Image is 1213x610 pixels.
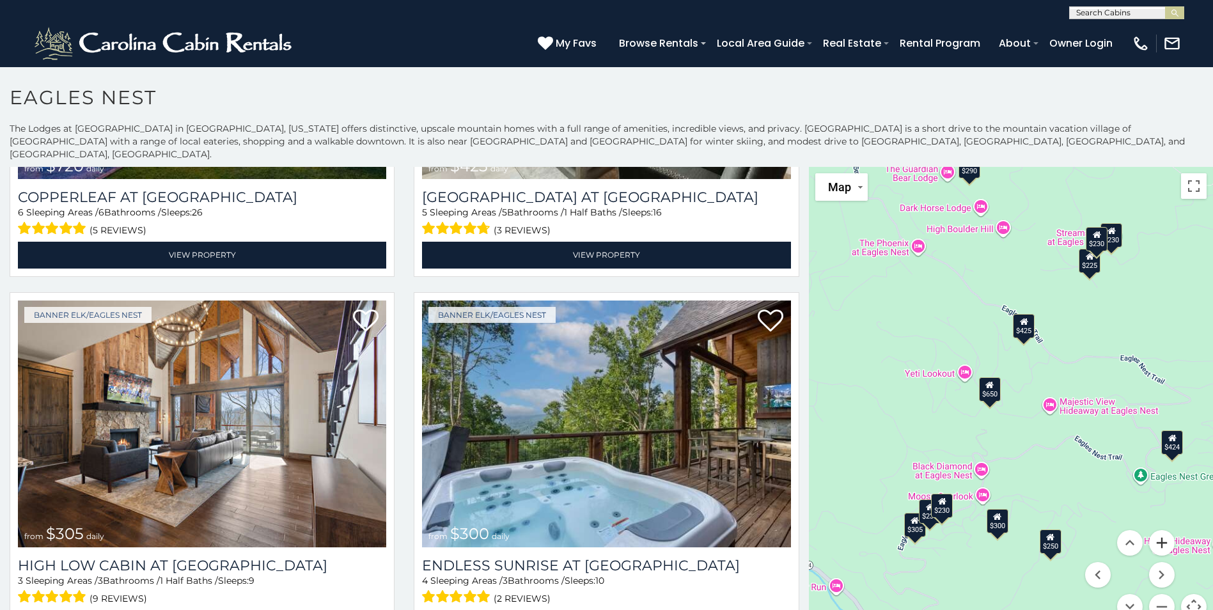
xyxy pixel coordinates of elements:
h3: High Low Cabin at Eagles Nest [18,557,386,574]
div: $425 [1013,314,1035,338]
span: (3 reviews) [494,222,551,239]
a: View Property [18,242,386,268]
div: $230 [1100,223,1122,247]
span: (5 reviews) [90,222,146,239]
a: Copperleaf at [GEOGRAPHIC_DATA] [18,189,386,206]
span: from [428,164,448,173]
span: daily [86,164,104,173]
div: $300 [986,509,1008,533]
a: Real Estate [817,32,888,54]
div: $424 [1161,430,1183,455]
span: 5 [422,207,427,218]
a: Browse Rentals [613,32,705,54]
div: $230 [919,499,941,524]
button: Move right [1149,562,1175,588]
span: 4 [422,575,428,586]
span: daily [490,164,508,173]
a: Add to favorites [758,308,783,335]
span: My Favs [556,35,597,51]
a: High Low Cabin at [GEOGRAPHIC_DATA] [18,557,386,574]
span: $305 [46,524,84,543]
div: Sleeping Areas / Bathrooms / Sleeps: [18,574,386,607]
button: Change map style [815,173,868,201]
h3: Copperleaf at Eagles Nest [18,189,386,206]
a: High Low Cabin at Eagles Nest from $305 daily [18,301,386,547]
h3: Sunset Ridge Hideaway at Eagles Nest [422,189,790,206]
span: daily [86,531,104,541]
button: Zoom in [1149,530,1175,556]
span: 9 [249,575,254,586]
button: Move left [1085,562,1111,588]
a: Add to favorites [353,308,379,335]
span: (9 reviews) [90,590,147,607]
span: 1 Half Baths / [564,207,622,218]
span: 5 [502,207,507,218]
span: 6 [18,207,24,218]
div: Sleeping Areas / Bathrooms / Sleeps: [422,574,790,607]
div: $650 [979,377,1001,402]
span: 1 Half Baths / [160,575,218,586]
a: [GEOGRAPHIC_DATA] at [GEOGRAPHIC_DATA] [422,189,790,206]
span: 26 [192,207,203,218]
div: $230 [1086,227,1107,251]
span: 3 [18,575,23,586]
a: Banner Elk/Eagles Nest [24,307,152,323]
a: Rental Program [893,32,987,54]
span: (2 reviews) [494,590,551,607]
div: Sleeping Areas / Bathrooms / Sleeps: [422,206,790,239]
button: Move up [1117,530,1143,556]
span: $300 [450,524,489,543]
span: Map [828,180,851,194]
button: Toggle fullscreen view [1181,173,1207,199]
a: Banner Elk/Eagles Nest [428,307,556,323]
span: daily [492,531,510,541]
h3: Endless Sunrise at Eagles Nest [422,557,790,574]
span: from [24,164,43,173]
a: About [992,32,1037,54]
img: Endless Sunrise at Eagles Nest [422,301,790,547]
span: 3 [503,575,508,586]
span: 16 [653,207,662,218]
a: Local Area Guide [710,32,811,54]
div: $250 [1039,529,1061,554]
img: phone-regular-white.png [1132,35,1150,52]
a: Endless Sunrise at Eagles Nest from $300 daily [422,301,790,547]
span: 6 [98,207,104,218]
span: from [428,531,448,541]
span: 10 [595,575,604,586]
div: $305 [904,513,925,537]
span: from [24,531,43,541]
div: Sleeping Areas / Bathrooms / Sleeps: [18,206,386,239]
a: My Favs [538,35,600,52]
a: Endless Sunrise at [GEOGRAPHIC_DATA] [422,557,790,574]
span: 3 [98,575,103,586]
a: Owner Login [1043,32,1119,54]
a: View Property [422,242,790,268]
div: $230 [931,494,953,518]
div: $290 [959,154,980,178]
img: White-1-2.png [32,24,297,63]
img: High Low Cabin at Eagles Nest [18,301,386,547]
img: mail-regular-white.png [1163,35,1181,52]
div: $225 [1079,249,1100,273]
